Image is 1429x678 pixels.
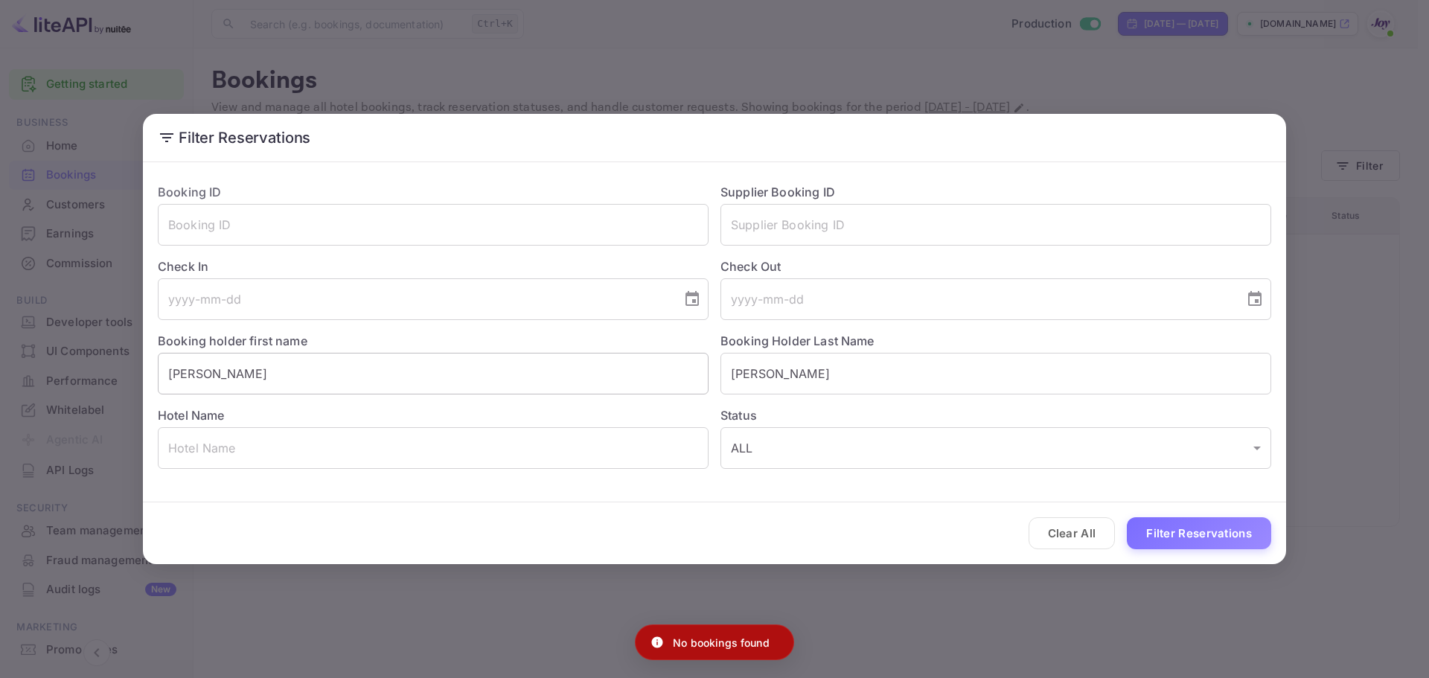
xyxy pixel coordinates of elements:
[158,333,307,348] label: Booking holder first name
[1029,517,1116,549] button: Clear All
[720,406,1271,424] label: Status
[677,284,707,314] button: Choose date
[158,353,709,394] input: Holder First Name
[143,114,1286,161] h2: Filter Reservations
[158,204,709,246] input: Booking ID
[158,408,225,423] label: Hotel Name
[720,427,1271,469] div: ALL
[720,333,875,348] label: Booking Holder Last Name
[1240,284,1270,314] button: Choose date
[720,353,1271,394] input: Holder Last Name
[673,635,770,650] p: No bookings found
[158,258,709,275] label: Check In
[1127,517,1271,549] button: Filter Reservations
[158,278,671,320] input: yyyy-mm-dd
[158,185,222,199] label: Booking ID
[720,278,1234,320] input: yyyy-mm-dd
[158,427,709,469] input: Hotel Name
[720,185,835,199] label: Supplier Booking ID
[720,258,1271,275] label: Check Out
[720,204,1271,246] input: Supplier Booking ID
